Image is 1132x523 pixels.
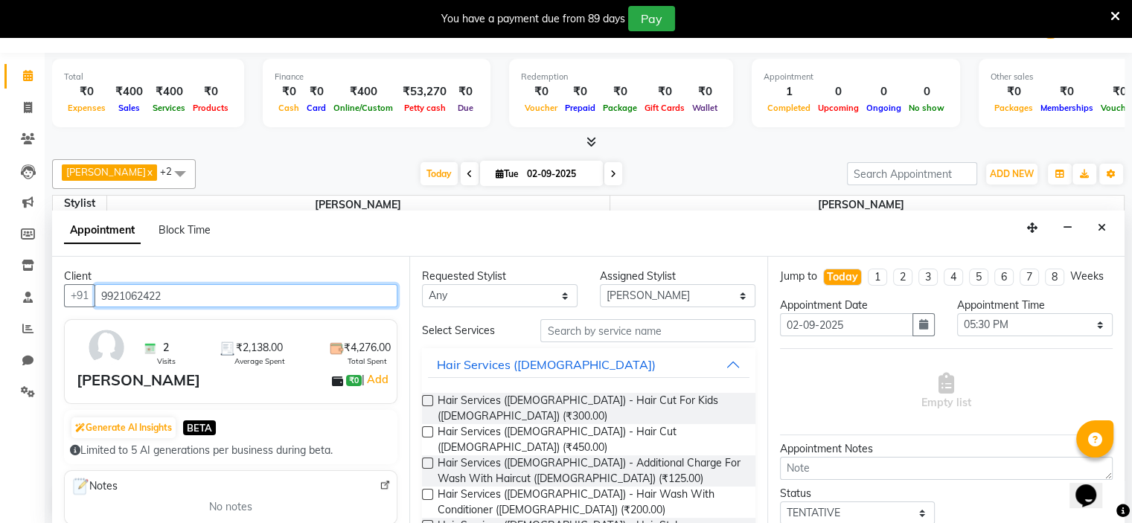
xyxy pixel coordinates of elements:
div: Finance [275,71,479,83]
span: Block Time [159,223,211,237]
span: ₹4,276.00 [344,340,391,356]
span: Cash [275,103,303,113]
button: +91 [64,284,95,307]
div: ₹0 [561,83,599,100]
a: Add [365,370,391,388]
span: ₹0 [346,375,362,387]
div: ₹0 [641,83,688,100]
div: ₹400 [149,83,189,100]
div: ₹0 [275,83,303,100]
span: Sales [115,103,144,113]
div: Requested Stylist [422,269,578,284]
span: Wallet [688,103,721,113]
div: Appointment Notes [780,441,1113,457]
span: Hair Services ([DEMOGRAPHIC_DATA]) - Hair Wash With Conditioner ([DEMOGRAPHIC_DATA]) (₹200.00) [438,487,743,518]
div: 0 [905,83,948,100]
span: Prepaid [561,103,599,113]
a: x [146,166,153,178]
div: Stylist [53,196,106,211]
div: ₹0 [521,83,561,100]
div: ₹0 [688,83,721,100]
div: 1 [764,83,814,100]
div: ₹0 [189,83,232,100]
div: ₹0 [453,83,479,100]
div: Today [827,269,858,285]
div: You have a payment due from 89 days [441,11,625,27]
li: 1 [868,269,887,286]
div: Hair Services ([DEMOGRAPHIC_DATA]) [437,356,656,373]
div: ₹0 [64,83,109,100]
li: 3 [918,269,938,286]
input: 2025-09-02 [522,163,597,185]
div: ₹0 [599,83,641,100]
div: Total [64,71,232,83]
li: 6 [994,269,1014,286]
span: No show [905,103,948,113]
span: Upcoming [814,103,863,113]
span: Ongoing [863,103,905,113]
span: BETA [183,420,216,434]
span: Visits [157,356,176,367]
span: Hair Services ([DEMOGRAPHIC_DATA]) - Hair Cut ([DEMOGRAPHIC_DATA]) (₹450.00) [438,424,743,455]
button: Pay [628,6,675,31]
span: ADD NEW [990,168,1034,179]
div: Client [64,269,397,284]
span: Package [599,103,641,113]
span: Empty list [921,373,971,411]
div: Weeks [1070,269,1104,284]
span: Tue [492,168,522,179]
button: Hair Services ([DEMOGRAPHIC_DATA]) [428,351,749,378]
div: Status [780,486,936,501]
button: Close [1091,216,1113,240]
iframe: chat widget [1069,463,1117,508]
div: ₹0 [991,83,1037,100]
span: Gift Cards [641,103,688,113]
span: Products [189,103,232,113]
span: | [362,370,391,388]
li: 8 [1045,269,1064,286]
span: Voucher [521,103,561,113]
li: 2 [893,269,912,286]
div: ₹0 [303,83,330,100]
div: 0 [863,83,905,100]
input: Search by service name [540,319,755,342]
span: 2 [163,340,169,356]
li: 4 [944,269,963,286]
span: Completed [764,103,814,113]
li: 7 [1020,269,1039,286]
li: 5 [969,269,988,286]
input: yyyy-mm-dd [780,313,914,336]
div: Redemption [521,71,721,83]
span: Due [454,103,477,113]
div: ₹400 [330,83,397,100]
input: Search by Name/Mobile/Email/Code [95,284,397,307]
span: ₹2,138.00 [236,340,283,356]
span: No notes [209,499,252,515]
span: Online/Custom [330,103,397,113]
span: Memberships [1037,103,1097,113]
div: Assigned Stylist [600,269,755,284]
div: Limited to 5 AI generations per business during beta. [70,443,391,458]
div: ₹400 [109,83,149,100]
span: Total Spent [348,356,387,367]
span: Appointment [64,217,141,244]
img: avatar [85,326,128,369]
span: Hair Services ([DEMOGRAPHIC_DATA]) - Hair Cut For Kids ([DEMOGRAPHIC_DATA]) (₹300.00) [438,393,743,424]
div: Select Services [411,323,529,338]
div: ₹0 [1037,83,1097,100]
div: Jump to [780,269,817,284]
span: Average Spent [234,356,285,367]
span: Hair Services ([DEMOGRAPHIC_DATA]) - Additional Charge For Wash With Haircut ([DEMOGRAPHIC_DATA])... [438,455,743,487]
span: Services [149,103,189,113]
div: [PERSON_NAME] [77,369,200,391]
button: ADD NEW [986,164,1037,185]
span: [PERSON_NAME] [66,166,146,178]
button: Generate AI Insights [71,417,176,438]
span: [PERSON_NAME] [610,196,1113,214]
span: Card [303,103,330,113]
span: Packages [991,103,1037,113]
span: Notes [71,477,118,496]
input: Search Appointment [847,162,977,185]
span: +2 [160,165,183,177]
span: Today [420,162,458,185]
